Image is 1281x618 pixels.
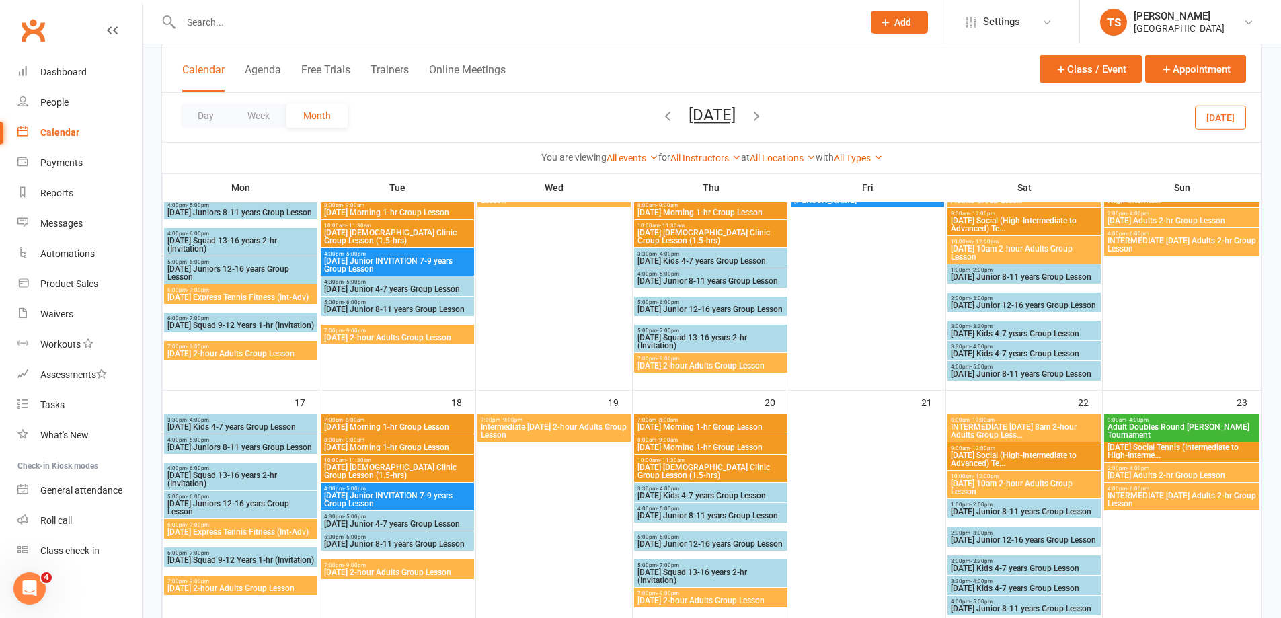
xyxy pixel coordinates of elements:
div: Payments [40,157,83,168]
div: Automations [40,248,95,259]
div: People [40,97,69,108]
a: Class kiosk mode [17,536,142,566]
a: What's New [17,420,142,451]
div: Assessments [40,369,107,380]
div: Waivers [40,309,73,319]
a: Automations [17,239,142,269]
div: Tasks [40,399,65,410]
a: People [17,87,142,118]
a: Messages [17,208,142,239]
a: Assessments [17,360,142,390]
a: Roll call [17,506,142,536]
div: Messages [40,218,83,229]
a: Payments [17,148,142,178]
div: Calendar [40,127,79,138]
div: Reports [40,188,73,198]
iframe: Intercom live chat [13,572,46,605]
a: Dashboard [17,57,142,87]
a: Calendar [17,118,142,148]
div: What's New [40,430,89,440]
div: Dashboard [40,67,87,77]
span: 4 [41,572,52,583]
a: Tasks [17,390,142,420]
div: General attendance [40,485,122,496]
a: Reports [17,178,142,208]
a: Workouts [17,330,142,360]
a: General attendance kiosk mode [17,475,142,506]
div: Class check-in [40,545,100,556]
a: Clubworx [16,13,50,47]
div: Roll call [40,515,72,526]
div: Workouts [40,339,81,350]
div: Product Sales [40,278,98,289]
a: Product Sales [17,269,142,299]
a: Waivers [17,299,142,330]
